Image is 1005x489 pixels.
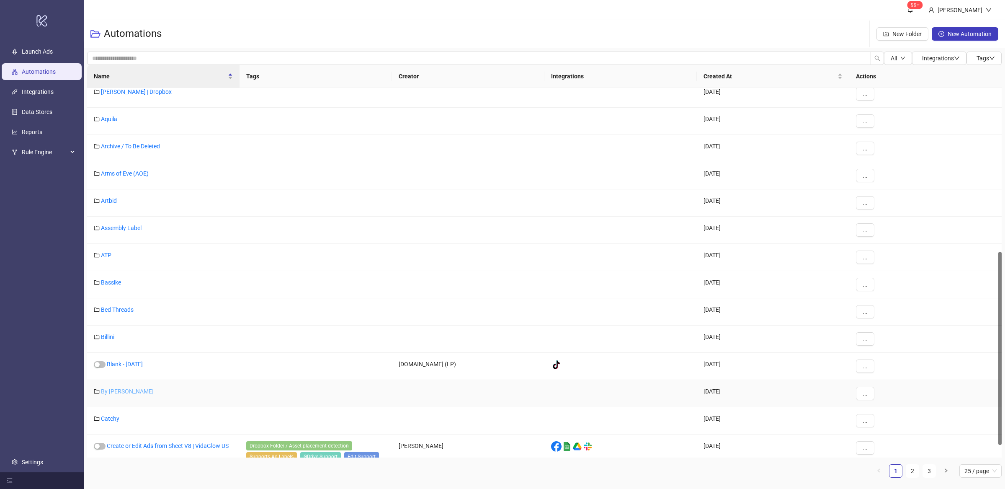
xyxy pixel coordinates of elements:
[697,135,849,162] div: [DATE]
[246,441,352,450] span: Dropbox Folder / Asset placement detection
[874,55,880,61] span: search
[959,464,1002,478] div: Page Size
[863,417,868,424] span: ...
[863,445,868,451] span: ...
[697,298,849,326] div: [DATE]
[392,353,544,380] div: [DOMAIN_NAME] (LP)
[977,55,995,62] span: Tags
[392,65,544,88] th: Creator
[932,27,998,41] button: New Automation
[856,114,874,128] button: ...
[697,407,849,435] div: [DATE]
[344,452,379,461] span: Edit Support
[94,252,100,258] span: folder
[544,65,697,88] th: Integrations
[22,144,68,160] span: Rule Engine
[863,308,868,315] span: ...
[94,72,226,81] span: Name
[923,464,936,478] li: 3
[101,252,111,259] a: ATP
[94,116,100,122] span: folder
[872,464,886,478] button: left
[989,55,995,61] span: down
[107,361,143,367] a: Blank - [DATE]
[90,29,100,39] span: folder-open
[101,279,121,286] a: Bassike
[943,468,948,473] span: right
[863,390,868,397] span: ...
[891,55,897,62] span: All
[900,56,905,61] span: down
[101,197,117,204] a: Artbid
[856,87,874,101] button: ...
[863,281,868,288] span: ...
[863,227,868,233] span: ...
[876,468,881,473] span: left
[872,464,886,478] li: Previous Page
[697,162,849,189] div: [DATE]
[863,363,868,370] span: ...
[697,217,849,244] div: [DATE]
[856,278,874,291] button: ...
[87,65,240,88] th: Name
[906,464,919,478] li: 2
[697,80,849,108] div: [DATE]
[856,223,874,237] button: ...
[884,52,912,65] button: Alldown
[856,332,874,346] button: ...
[22,129,42,135] a: Reports
[94,416,100,422] span: folder
[892,31,922,37] span: New Folder
[101,116,117,122] a: Aquila
[889,465,902,477] a: 1
[966,52,1002,65] button: Tagsdown
[863,91,868,97] span: ...
[101,306,134,313] a: Bed Threads
[856,142,874,155] button: ...
[912,52,966,65] button: Integrationsdown
[22,88,54,95] a: Integrations
[22,459,43,466] a: Settings
[300,452,341,461] span: GDrive Support
[697,353,849,380] div: [DATE]
[934,5,986,15] div: [PERSON_NAME]
[863,145,868,152] span: ...
[863,199,868,206] span: ...
[101,388,154,395] a: By [PERSON_NAME]
[856,360,874,373] button: ...
[94,334,100,340] span: folder
[94,171,100,176] span: folder
[697,244,849,271] div: [DATE]
[889,464,902,478] li: 1
[856,387,874,400] button: ...
[697,65,849,88] th: Created At
[883,31,889,37] span: folder-add
[954,55,960,61] span: down
[94,198,100,204] span: folder
[856,251,874,264] button: ...
[101,225,142,231] a: Assembly Label
[906,465,919,477] a: 2
[94,388,100,394] span: folder
[939,464,953,478] button: right
[907,7,913,13] span: bell
[697,108,849,135] div: [DATE]
[101,415,119,422] a: Catchy
[964,465,997,477] span: 25 / page
[856,414,874,427] button: ...
[863,336,868,342] span: ...
[107,442,229,449] a: Create or Edit Ads from Sheet V8 | VidaGlow US
[923,465,935,477] a: 3
[22,68,56,75] a: Automations
[94,225,100,231] span: folder
[240,65,392,88] th: Tags
[863,118,868,124] span: ...
[849,65,1002,88] th: Actions
[856,305,874,318] button: ...
[939,464,953,478] li: Next Page
[22,109,52,115] a: Data Stores
[697,271,849,298] div: [DATE]
[948,31,992,37] span: New Automation
[697,189,849,217] div: [DATE]
[856,169,874,182] button: ...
